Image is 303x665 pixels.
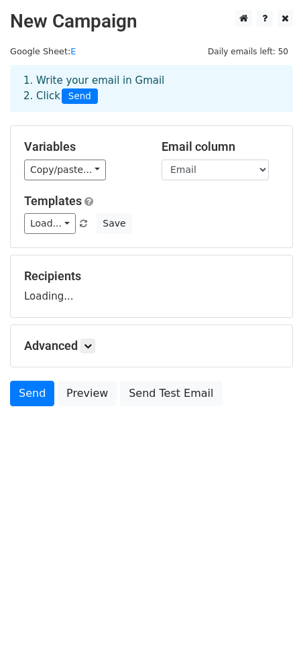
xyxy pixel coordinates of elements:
a: Preview [58,381,117,406]
a: Load... [24,213,76,234]
a: Daily emails left: 50 [203,46,293,56]
h5: Advanced [24,339,279,353]
a: Templates [24,194,82,208]
a: Send [10,381,54,406]
span: Send [62,88,98,105]
div: 1. Write your email in Gmail 2. Click [13,73,290,104]
div: Loading... [24,269,279,304]
h5: Recipients [24,269,279,284]
h5: Variables [24,139,141,154]
small: Google Sheet: [10,46,76,56]
h2: New Campaign [10,10,293,33]
a: Send Test Email [120,381,222,406]
button: Save [97,213,131,234]
a: E [70,46,76,56]
a: Copy/paste... [24,160,106,180]
h5: Email column [162,139,279,154]
span: Daily emails left: 50 [203,44,293,59]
